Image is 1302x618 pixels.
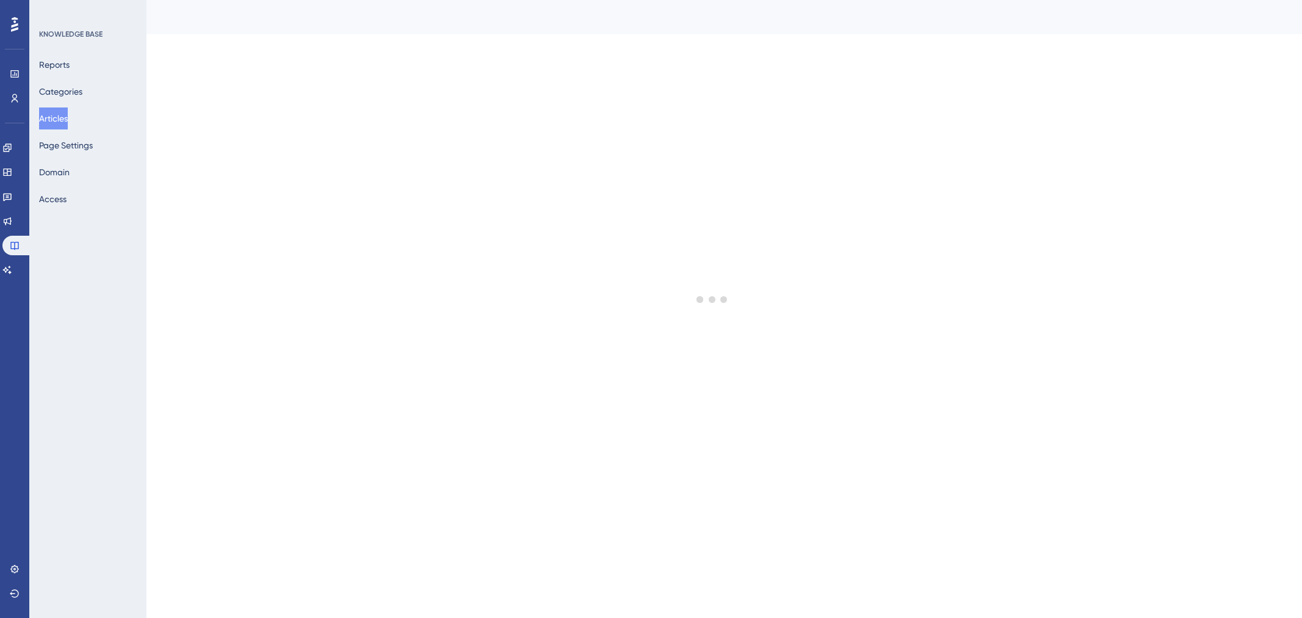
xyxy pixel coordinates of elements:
[39,54,70,76] button: Reports
[39,161,70,183] button: Domain
[39,81,82,103] button: Categories
[39,107,68,129] button: Articles
[39,29,103,39] div: KNOWLEDGE BASE
[39,134,93,156] button: Page Settings
[39,188,67,210] button: Access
